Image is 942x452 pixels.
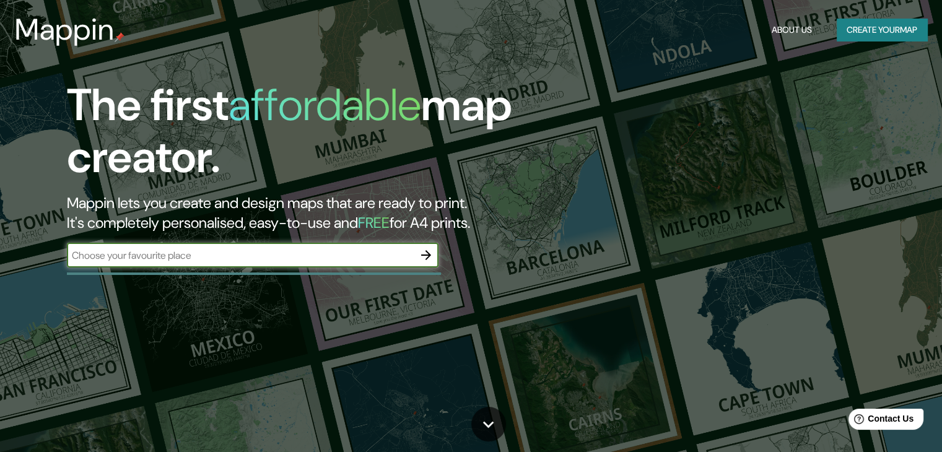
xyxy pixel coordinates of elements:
[229,76,421,134] h1: affordable
[358,213,390,232] h5: FREE
[67,79,538,193] h1: The first map creator.
[67,248,414,263] input: Choose your favourite place
[767,19,817,41] button: About Us
[15,12,115,47] h3: Mappin
[837,19,927,41] button: Create yourmap
[832,404,928,438] iframe: Help widget launcher
[115,32,124,42] img: mappin-pin
[67,193,538,233] h2: Mappin lets you create and design maps that are ready to print. It's completely personalised, eas...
